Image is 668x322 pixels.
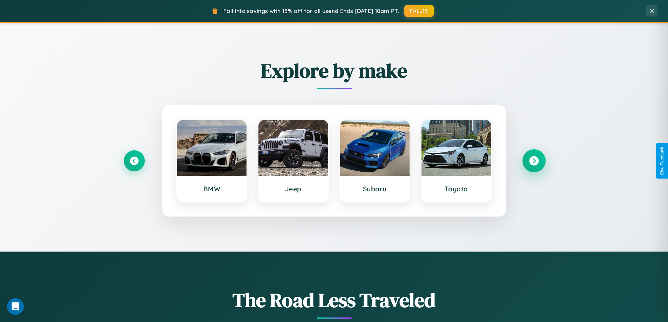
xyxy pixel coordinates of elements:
h1: The Road Less Traveled [124,287,545,314]
h3: Jeep [265,185,321,193]
div: Open Intercom Messenger [7,298,24,315]
span: Fall into savings with 15% off for all users! Ends [DATE] 10am PT. [223,7,399,14]
h3: BMW [184,185,240,193]
h3: Subaru [347,185,403,193]
h3: Toyota [429,185,484,193]
button: FALL15 [404,5,434,17]
h2: Explore by make [124,57,545,84]
div: Give Feedback [660,147,664,175]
